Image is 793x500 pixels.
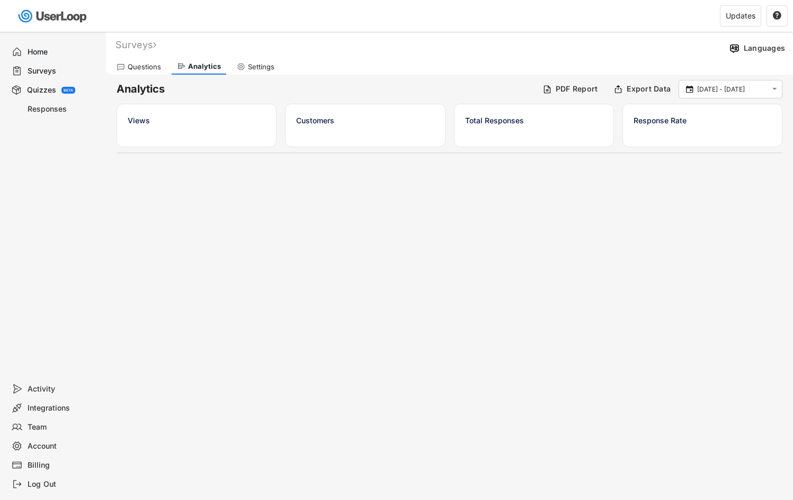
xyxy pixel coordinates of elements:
div: Settings [248,62,274,71]
div: Home [28,47,97,57]
input: Select Date Range [697,84,767,95]
div: Integrations [28,403,97,413]
div: Team [28,422,97,432]
button:  [770,85,779,94]
div: PDF Report [556,84,598,94]
div: BETA [64,88,73,92]
div: Activity [28,384,97,394]
div: Total Responses [465,115,603,126]
div: Billing [28,460,97,470]
div: Log Out [28,479,97,489]
div: Export Data [627,84,671,94]
div: Surveys [115,39,156,51]
div: Updates [726,12,755,20]
div: Views [128,115,265,126]
div: Response Rate [634,115,771,126]
div: Quizzes [27,85,56,95]
div: Analytics [188,62,221,71]
text:  [773,11,781,20]
img: Language%20Icon.svg [729,43,740,54]
img: userloop-logo-01.svg [16,5,91,27]
div: Responses [28,104,97,114]
div: Surveys [28,66,97,76]
div: Account [28,441,97,451]
button:  [684,85,694,94]
text:  [772,85,777,94]
h6: Analytics [117,82,534,96]
div: Languages [744,43,785,53]
div: Customers [296,115,434,126]
button:  [772,11,782,21]
text:  [686,84,693,94]
div: Questions [128,62,161,71]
